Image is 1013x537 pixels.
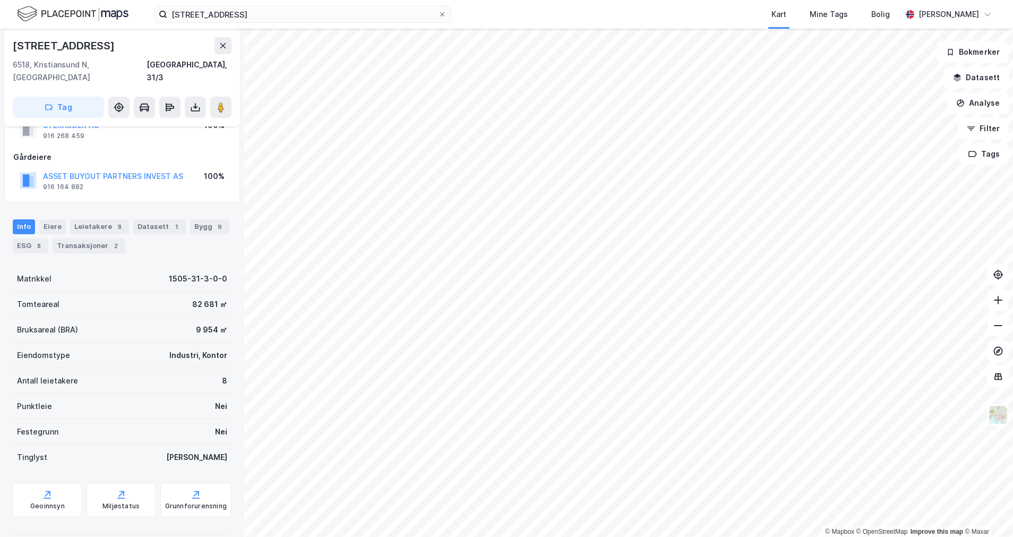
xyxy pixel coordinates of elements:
[190,219,229,234] div: Bygg
[53,238,125,253] div: Transaksjoner
[43,132,84,140] div: 916 268 459
[30,502,65,510] div: Geoinnsyn
[171,221,182,232] div: 1
[13,219,35,234] div: Info
[169,272,227,285] div: 1505-31-3-0-0
[17,272,51,285] div: Matrikkel
[17,451,47,464] div: Tinglyst
[102,502,140,510] div: Miljøstatus
[918,8,979,21] div: [PERSON_NAME]
[110,241,121,251] div: 2
[825,528,854,535] a: Mapbox
[958,118,1009,139] button: Filter
[167,6,438,22] input: Søk på adresse, matrikkel, gårdeiere, leietakere eller personer
[13,238,48,253] div: ESG
[856,528,908,535] a: OpenStreetMap
[947,92,1009,114] button: Analyse
[222,374,227,387] div: 8
[17,298,59,311] div: Tomteareal
[960,486,1013,537] iframe: Chat Widget
[17,425,58,438] div: Festegrunn
[937,41,1009,63] button: Bokmerker
[33,241,44,251] div: 8
[13,58,147,84] div: 6518, Kristiansund N, [GEOGRAPHIC_DATA]
[204,170,225,183] div: 100%
[166,451,227,464] div: [PERSON_NAME]
[17,5,128,23] img: logo.f888ab2527a4732fd821a326f86c7f29.svg
[114,221,125,232] div: 8
[810,8,848,21] div: Mine Tags
[192,298,227,311] div: 82 681 ㎡
[169,349,227,362] div: Industri, Kontor
[988,405,1008,425] img: Z
[196,323,227,336] div: 9 954 ㎡
[17,374,78,387] div: Antall leietakere
[70,219,129,234] div: Leietakere
[17,349,70,362] div: Eiendomstype
[133,219,186,234] div: Datasett
[215,425,227,438] div: Nei
[43,183,83,191] div: 916 164 882
[147,58,231,84] div: [GEOGRAPHIC_DATA], 31/3
[214,221,225,232] div: 9
[944,67,1009,88] button: Datasett
[771,8,786,21] div: Kart
[39,219,66,234] div: Eiere
[13,37,117,54] div: [STREET_ADDRESS]
[165,502,227,510] div: Grunnforurensning
[911,528,963,535] a: Improve this map
[215,400,227,413] div: Nei
[17,400,52,413] div: Punktleie
[13,97,104,118] button: Tag
[13,151,231,164] div: Gårdeiere
[871,8,890,21] div: Bolig
[17,323,78,336] div: Bruksareal (BRA)
[959,143,1009,165] button: Tags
